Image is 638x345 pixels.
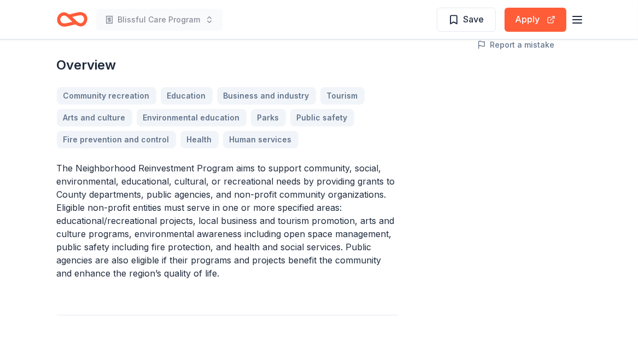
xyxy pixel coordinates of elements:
p: The Neighborhood Reinvestment Program aims to support community, social, environmental, education... [57,162,398,280]
span: Save [464,12,484,26]
button: Apply [505,8,566,32]
a: Home [57,7,87,32]
h2: Overview [57,56,398,74]
span: Blissful Care Program [118,13,201,26]
button: Report a mistake [477,38,555,51]
button: Blissful Care Program [96,9,223,31]
button: Save [437,8,496,32]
